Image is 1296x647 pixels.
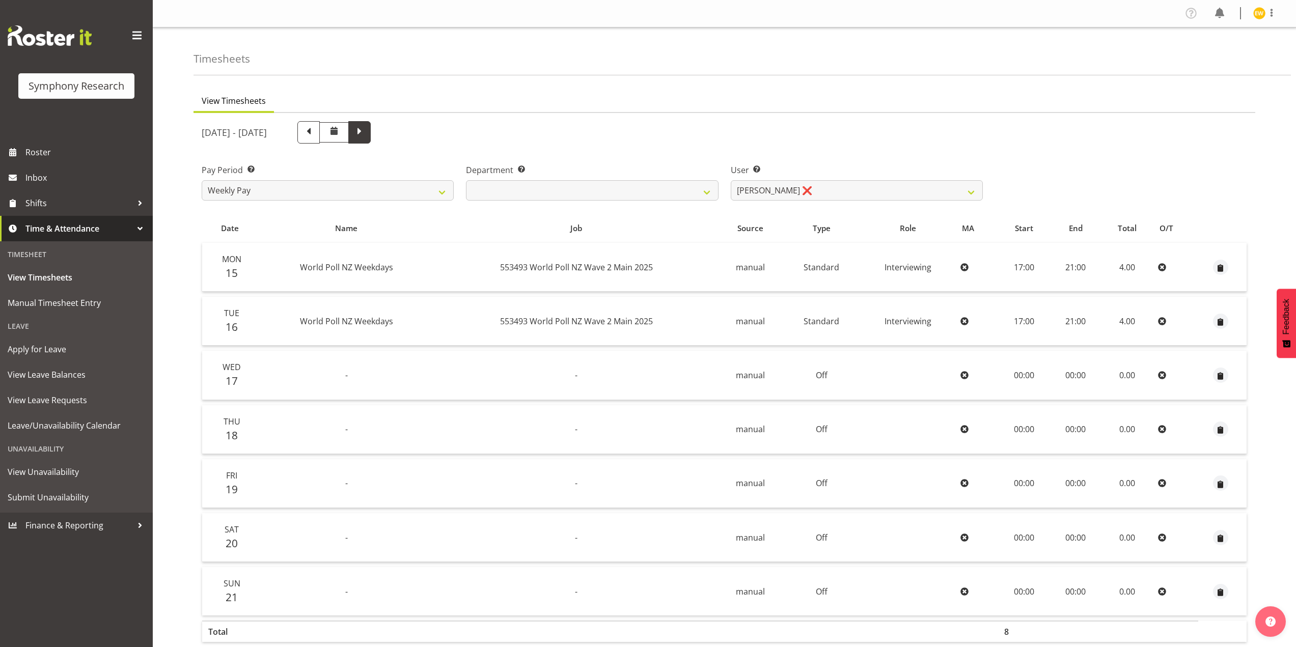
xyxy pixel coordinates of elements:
span: Type [813,222,831,234]
span: manual [736,477,765,489]
label: Pay Period [202,164,454,176]
span: Wed [223,361,241,373]
span: Submit Unavailability [8,490,145,505]
span: Leave/Unavailability Calendar [8,418,145,433]
span: Sat [225,524,239,535]
span: View Leave Balances [8,367,145,382]
div: Leave [3,316,150,336]
td: 0.00 [1100,567,1154,615]
div: Symphony Research [29,78,124,94]
td: Off [783,567,860,615]
span: Roster [25,145,148,160]
span: End [1069,222,1083,234]
td: 17:00 [998,297,1051,346]
td: Standard [783,297,860,346]
span: Apply for Leave [8,342,145,357]
div: Timesheet [3,244,150,265]
span: Interviewing [885,316,931,327]
td: 00:00 [1051,513,1100,562]
div: Unavailability [3,438,150,459]
span: Time & Attendance [25,221,132,236]
td: 0.00 [1100,459,1154,508]
span: Start [1015,222,1033,234]
span: - [575,586,577,597]
td: 0.00 [1100,513,1154,562]
h4: Timesheets [194,53,250,65]
span: manual [736,586,765,597]
td: Off [783,351,860,400]
span: View Timesheets [202,95,266,107]
td: Off [783,513,860,562]
span: View Unavailability [8,464,145,480]
span: 16 [226,320,238,334]
td: 00:00 [998,567,1051,615]
td: 00:00 [998,459,1051,508]
td: Standard [783,243,860,292]
span: Sun [224,578,240,589]
a: Apply for Leave [3,336,150,362]
span: View Leave Requests [8,392,145,408]
a: Submit Unavailability [3,485,150,510]
span: Role [900,222,916,234]
td: 21:00 [1051,243,1100,292]
span: - [345,424,348,435]
span: World Poll NZ Weekdays [300,316,393,327]
label: Department [466,164,718,176]
td: 0.00 [1100,405,1154,454]
span: World Poll NZ Weekdays [300,262,393,273]
span: manual [736,370,765,381]
td: 21:00 [1051,297,1100,346]
span: manual [736,262,765,273]
span: Mon [222,254,241,265]
span: MA [962,222,974,234]
span: Inbox [25,170,148,185]
td: 4.00 [1100,243,1154,292]
span: - [345,477,348,489]
td: 0.00 [1100,351,1154,400]
td: Off [783,459,860,508]
td: 00:00 [998,351,1051,400]
img: help-xxl-2.png [1265,616,1276,627]
a: View Unavailability [3,459,150,485]
span: Job [570,222,582,234]
span: - [345,586,348,597]
span: 553493 World Poll NZ Wave 2 Main 2025 [500,316,653,327]
button: Feedback - Show survey [1277,289,1296,358]
span: Finance & Reporting [25,518,132,533]
span: 20 [226,536,238,550]
h5: [DATE] - [DATE] [202,127,267,138]
td: 4.00 [1100,297,1154,346]
span: - [345,532,348,543]
td: 00:00 [1051,405,1100,454]
a: Manual Timesheet Entry [3,290,150,316]
a: View Leave Requests [3,387,150,413]
a: Leave/Unavailability Calendar [3,413,150,438]
a: View Timesheets [3,265,150,290]
span: Tue [224,307,239,319]
span: - [345,370,348,381]
td: 17:00 [998,243,1051,292]
td: 00:00 [1051,459,1100,508]
th: 8 [998,621,1051,642]
span: Manual Timesheet Entry [8,295,145,311]
img: Rosterit website logo [8,25,92,46]
span: Total [1118,222,1137,234]
span: Name [335,222,357,234]
span: - [575,424,577,435]
span: manual [736,532,765,543]
span: 15 [226,266,238,280]
span: manual [736,424,765,435]
span: 19 [226,482,238,496]
td: Off [783,405,860,454]
span: - [575,532,577,543]
span: 553493 World Poll NZ Wave 2 Main 2025 [500,262,653,273]
span: Interviewing [885,262,931,273]
span: O/T [1160,222,1173,234]
td: 00:00 [998,405,1051,454]
label: User [731,164,983,176]
span: 18 [226,428,238,442]
span: 17 [226,374,238,388]
span: Fri [226,470,237,481]
span: Shifts [25,195,132,211]
span: Source [737,222,763,234]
